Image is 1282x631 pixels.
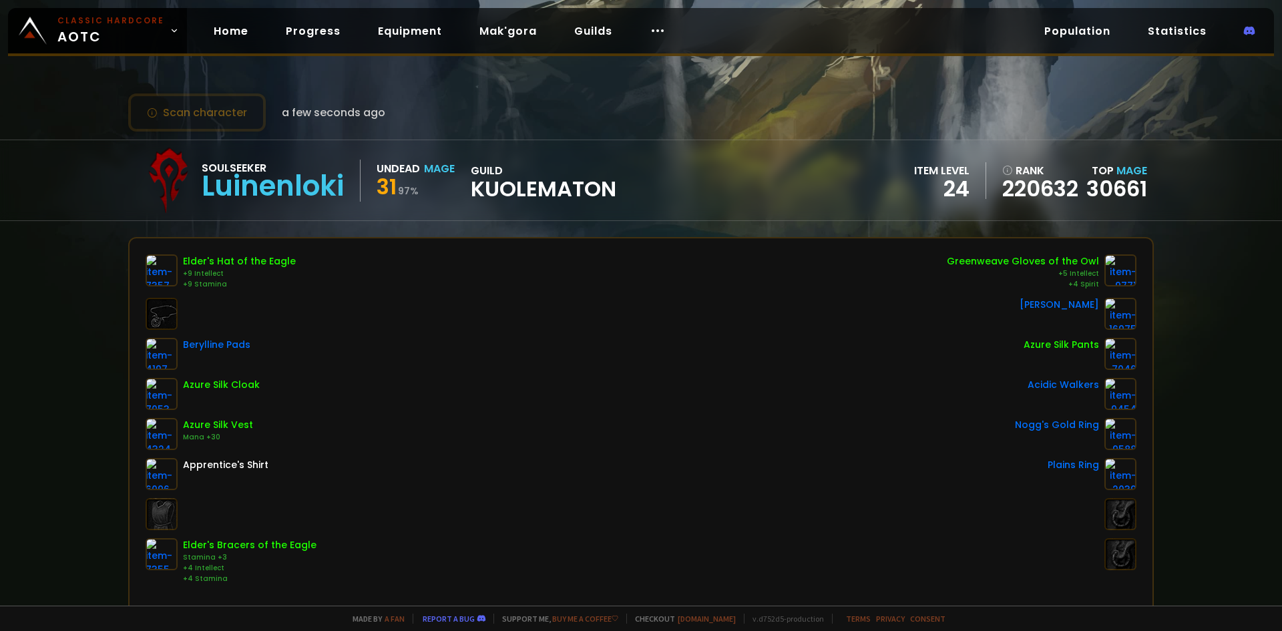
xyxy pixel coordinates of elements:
[275,17,351,45] a: Progress
[202,160,344,176] div: Soulseeker
[377,172,397,202] span: 31
[744,614,824,624] span: v. d752d5 - production
[552,614,618,624] a: Buy me a coffee
[914,179,970,199] div: 24
[183,432,253,443] div: Mana +30
[367,17,453,45] a: Equipment
[183,552,316,563] div: Stamina +3
[1104,254,1136,286] img: item-9771
[846,614,871,624] a: Terms
[876,614,905,624] a: Privacy
[183,254,296,268] div: Elder's Hat of the Eagle
[626,614,736,624] span: Checkout
[493,614,618,624] span: Support me,
[1104,458,1136,490] img: item-2039
[1086,162,1147,179] div: Top
[1020,298,1099,312] div: [PERSON_NAME]
[282,104,385,121] span: a few seconds ago
[1104,298,1136,330] img: item-16975
[424,160,455,177] div: Mage
[914,162,970,179] div: item level
[183,574,316,584] div: +4 Stamina
[183,563,316,574] div: +4 Intellect
[910,614,945,624] a: Consent
[146,538,178,570] img: item-7355
[146,418,178,450] img: item-4324
[385,614,405,624] a: a fan
[183,279,296,290] div: +9 Stamina
[345,614,405,624] span: Made by
[1015,418,1099,432] div: Nogg's Gold Ring
[564,17,623,45] a: Guilds
[469,17,548,45] a: Mak'gora
[203,17,259,45] a: Home
[947,268,1099,279] div: +5 Intellect
[377,160,420,177] div: Undead
[1104,338,1136,370] img: item-7046
[146,378,178,410] img: item-7053
[947,254,1099,268] div: Greenweave Gloves of the Owl
[1024,338,1099,352] div: Azure Silk Pants
[8,8,187,53] a: Classic HardcoreAOTC
[471,179,616,199] span: Kuolematon
[1048,458,1099,472] div: Plains Ring
[183,338,250,352] div: Berylline Pads
[146,254,178,286] img: item-7357
[202,176,344,196] div: Luinenloki
[678,614,736,624] a: [DOMAIN_NAME]
[1104,378,1136,410] img: item-9454
[1034,17,1121,45] a: Population
[146,458,178,490] img: item-6096
[1137,17,1217,45] a: Statistics
[183,458,268,472] div: Apprentice's Shirt
[146,338,178,370] img: item-4197
[183,538,316,552] div: Elder's Bracers of the Eagle
[183,378,260,392] div: Azure Silk Cloak
[947,279,1099,290] div: +4 Spirit
[57,15,164,47] span: AOTC
[57,15,164,27] small: Classic Hardcore
[1002,179,1078,199] a: 220632
[398,184,419,198] small: 97 %
[183,418,253,432] div: Azure Silk Vest
[1002,162,1078,179] div: rank
[128,93,266,132] button: Scan character
[423,614,475,624] a: Report a bug
[1116,163,1147,178] span: Mage
[1086,174,1147,204] a: 30661
[1104,418,1136,450] img: item-9588
[1028,378,1099,392] div: Acidic Walkers
[183,268,296,279] div: +9 Intellect
[471,162,616,199] div: guild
